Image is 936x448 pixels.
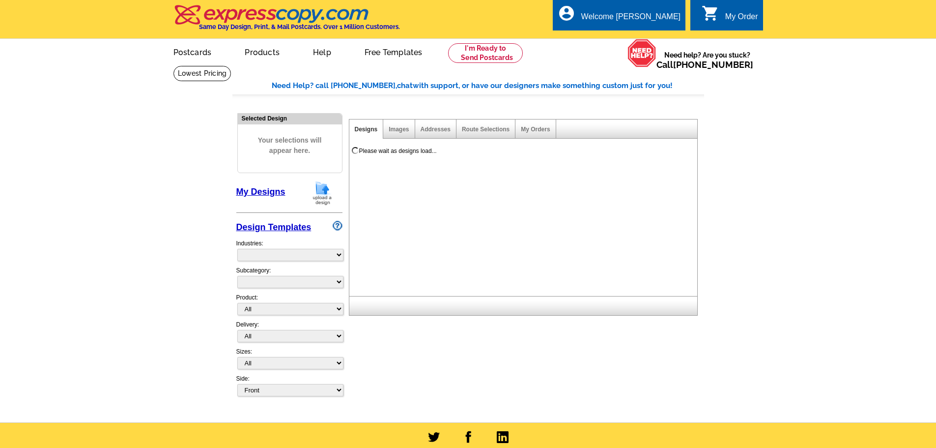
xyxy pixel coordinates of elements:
[656,50,758,70] span: Need help? Are you stuck?
[272,80,704,91] div: Need Help? call [PHONE_NUMBER], with support, or have our designers make something custom just fo...
[297,40,347,63] a: Help
[558,4,575,22] i: account_circle
[236,234,342,266] div: Industries:
[421,126,451,133] a: Addresses
[236,222,312,232] a: Design Templates
[236,347,342,374] div: Sizes:
[229,40,295,63] a: Products
[333,221,342,231] img: design-wizard-help-icon.png
[521,126,550,133] a: My Orders
[236,293,342,320] div: Product:
[349,40,438,63] a: Free Templates
[359,147,437,155] div: Please wait as designs load...
[158,40,227,63] a: Postcards
[310,180,335,206] img: upload-design
[199,23,400,30] h4: Same Day Design, Print, & Mail Postcards. Over 1 Million Customers.
[627,39,656,67] img: help
[173,12,400,30] a: Same Day Design, Print, & Mail Postcards. Over 1 Million Customers.
[236,266,342,293] div: Subcategory:
[236,374,342,397] div: Side:
[236,320,342,347] div: Delivery:
[673,60,753,70] a: [PHONE_NUMBER]
[355,126,378,133] a: Designs
[725,12,758,26] div: My Order
[656,60,753,70] span: Call
[389,126,409,133] a: Images
[236,187,285,197] a: My Designs
[702,11,758,23] a: shopping_cart My Order
[702,4,719,22] i: shopping_cart
[238,114,342,123] div: Selected Design
[397,81,413,90] span: chat
[462,126,510,133] a: Route Selections
[245,125,335,166] span: Your selections will appear here.
[581,12,681,26] div: Welcome [PERSON_NAME]
[351,147,359,154] img: loading...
